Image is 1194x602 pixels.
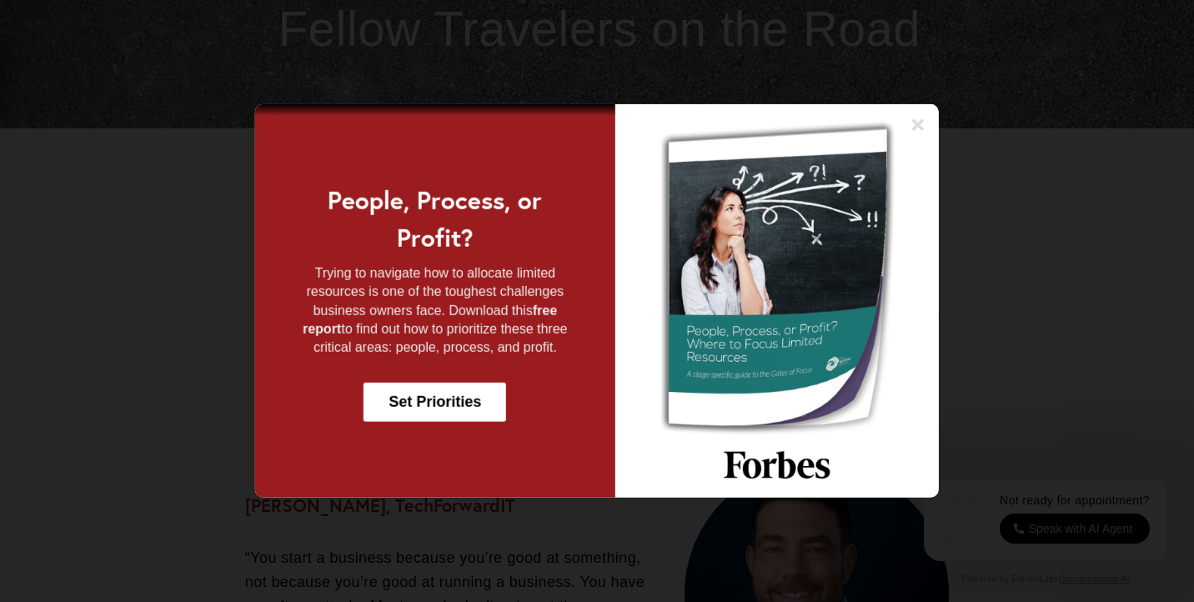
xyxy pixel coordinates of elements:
h2: People, Process, or Profit? [288,180,582,255]
a: Set Priorities [364,383,506,422]
span: to find out how to prioritize these three critical areas: people, process, and profit. [314,322,568,354]
img: GOF LeadGen Popup [615,104,939,498]
strong: free report [303,303,557,335]
span: Trying to navigate how to allocate limited resources is one of the toughest challenges business o... [306,265,564,317]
